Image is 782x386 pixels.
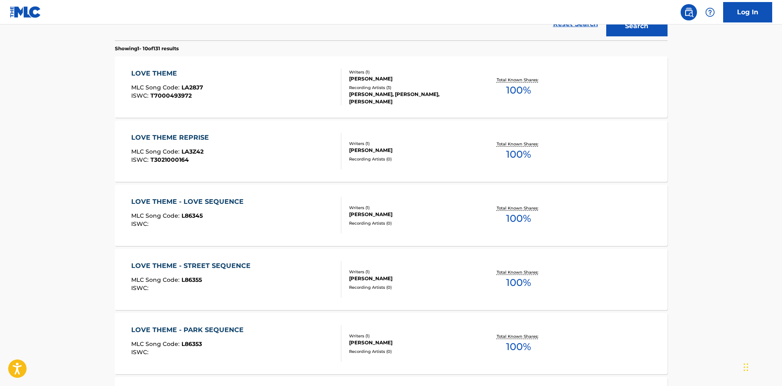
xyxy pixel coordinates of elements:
[349,75,473,83] div: [PERSON_NAME]
[349,284,473,290] div: Recording Artists ( 0 )
[131,84,181,91] span: MLC Song Code :
[115,185,668,246] a: LOVE THEME - LOVE SEQUENCEMLC Song Code:L86345ISWC:Writers (1)[PERSON_NAME]Recording Artists (0)T...
[131,148,181,155] span: MLC Song Code :
[181,340,202,348] span: L86353
[349,333,473,339] div: Writers ( 1 )
[131,325,248,335] div: LOVE THEME - PARK SEQUENCE
[131,69,203,78] div: LOVE THEME
[349,147,473,154] div: [PERSON_NAME]
[115,56,668,118] a: LOVE THEMEMLC Song Code:LA28J7ISWC:T7000493972Writers (1)[PERSON_NAME]Recording Artists (3)[PERSO...
[702,4,718,20] div: Help
[181,276,202,283] span: L86355
[349,220,473,226] div: Recording Artists ( 0 )
[349,211,473,218] div: [PERSON_NAME]
[349,339,473,346] div: [PERSON_NAME]
[349,91,473,105] div: [PERSON_NAME], [PERSON_NAME], [PERSON_NAME]
[115,45,179,52] p: Showing 1 - 10 of 131 results
[506,211,531,226] span: 100 %
[131,92,150,99] span: ISWC :
[606,16,668,36] button: Search
[497,77,540,83] p: Total Known Shares:
[131,284,150,292] span: ISWC :
[131,133,213,143] div: LOVE THEME REPRISE
[131,340,181,348] span: MLC Song Code :
[131,348,150,356] span: ISWC :
[349,156,473,162] div: Recording Artists ( 0 )
[150,92,192,99] span: T7000493972
[349,348,473,355] div: Recording Artists ( 0 )
[131,212,181,219] span: MLC Song Code :
[684,7,694,17] img: search
[349,69,473,75] div: Writers ( 1 )
[741,347,782,386] iframe: Chat Widget
[150,156,189,163] span: T3021000164
[115,249,668,310] a: LOVE THEME - STREET SEQUENCEMLC Song Code:L86355ISWC:Writers (1)[PERSON_NAME]Recording Artists (0...
[181,148,204,155] span: LA3Z42
[349,275,473,282] div: [PERSON_NAME]
[115,120,668,182] a: LOVE THEME REPRISEMLC Song Code:LA3Z42ISWC:T3021000164Writers (1)[PERSON_NAME]Recording Artists (...
[349,85,473,91] div: Recording Artists ( 3 )
[181,84,203,91] span: LA28J7
[681,4,697,20] a: Public Search
[497,205,540,211] p: Total Known Shares:
[506,83,531,98] span: 100 %
[181,212,203,219] span: L86345
[349,269,473,275] div: Writers ( 1 )
[497,269,540,275] p: Total Known Shares:
[131,156,150,163] span: ISWC :
[349,205,473,211] div: Writers ( 1 )
[723,2,772,22] a: Log In
[349,141,473,147] div: Writers ( 1 )
[131,220,150,228] span: ISWC :
[131,276,181,283] span: MLC Song Code :
[10,6,41,18] img: MLC Logo
[705,7,715,17] img: help
[744,355,748,379] div: Drag
[506,147,531,162] span: 100 %
[131,261,255,271] div: LOVE THEME - STREET SEQUENCE
[131,197,248,207] div: LOVE THEME - LOVE SEQUENCE
[497,333,540,339] p: Total Known Shares:
[115,313,668,374] a: LOVE THEME - PARK SEQUENCEMLC Song Code:L86353ISWC:Writers (1)[PERSON_NAME]Recording Artists (0)T...
[497,141,540,147] p: Total Known Shares:
[506,275,531,290] span: 100 %
[506,339,531,354] span: 100 %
